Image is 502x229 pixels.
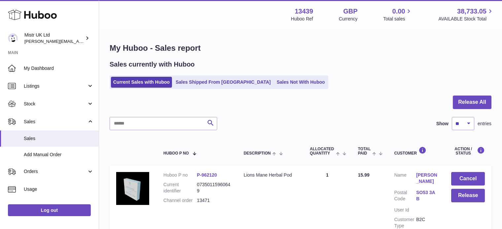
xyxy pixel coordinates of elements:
[394,189,416,204] dt: Postal Code
[244,172,297,178] div: Lions Mane Herbal Pod
[173,77,273,88] a: Sales Shipped From [GEOGRAPHIC_DATA]
[392,7,405,16] span: 0.00
[416,172,438,185] a: [PERSON_NAME]
[24,168,87,175] span: Orders
[274,77,327,88] a: Sales Not With Huboo
[116,172,149,205] img: 1709742197.jpg
[478,121,491,127] span: entries
[24,186,94,192] span: Usage
[436,121,449,127] label: Show
[244,151,271,156] span: Description
[310,147,334,156] span: ALLOCATED Quantity
[451,189,485,202] button: Release
[343,7,357,16] strong: GBP
[163,172,197,178] dt: Huboo P no
[394,216,416,229] dt: Customer Type
[394,207,416,213] dt: User Id
[197,172,217,178] a: P-962120
[291,16,313,22] div: Huboo Ref
[24,32,84,44] div: Mistr UK Ltd
[24,83,87,89] span: Listings
[457,7,486,16] span: 38,733.05
[453,96,491,109] button: Release All
[24,65,94,72] span: My Dashboard
[358,172,369,178] span: 15.99
[24,152,94,158] span: Add Manual Order
[416,189,438,202] a: SO53 3AB
[110,60,195,69] h2: Sales currently with Huboo
[394,147,438,156] div: Customer
[24,39,132,44] span: [PERSON_NAME][EMAIL_ADDRESS][DOMAIN_NAME]
[295,7,313,16] strong: 13439
[451,172,485,186] button: Cancel
[110,43,491,53] h1: My Huboo - Sales report
[416,216,438,229] dd: B2C
[339,16,358,22] div: Currency
[438,7,494,22] a: 38,733.05 AVAILABLE Stock Total
[197,182,231,194] dd: 07350115960649
[383,16,413,22] span: Total sales
[111,77,172,88] a: Current Sales with Huboo
[163,151,189,156] span: Huboo P no
[24,119,87,125] span: Sales
[24,101,87,107] span: Stock
[163,182,197,194] dt: Current identifier
[24,135,94,142] span: Sales
[163,197,197,204] dt: Channel order
[358,147,371,156] span: Total paid
[8,33,18,43] img: alex@mistr.co
[438,16,494,22] span: AVAILABLE Stock Total
[383,7,413,22] a: 0.00 Total sales
[8,204,91,216] a: Log out
[394,172,416,186] dt: Name
[197,197,231,204] dd: 13471
[451,147,485,156] div: Action / Status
